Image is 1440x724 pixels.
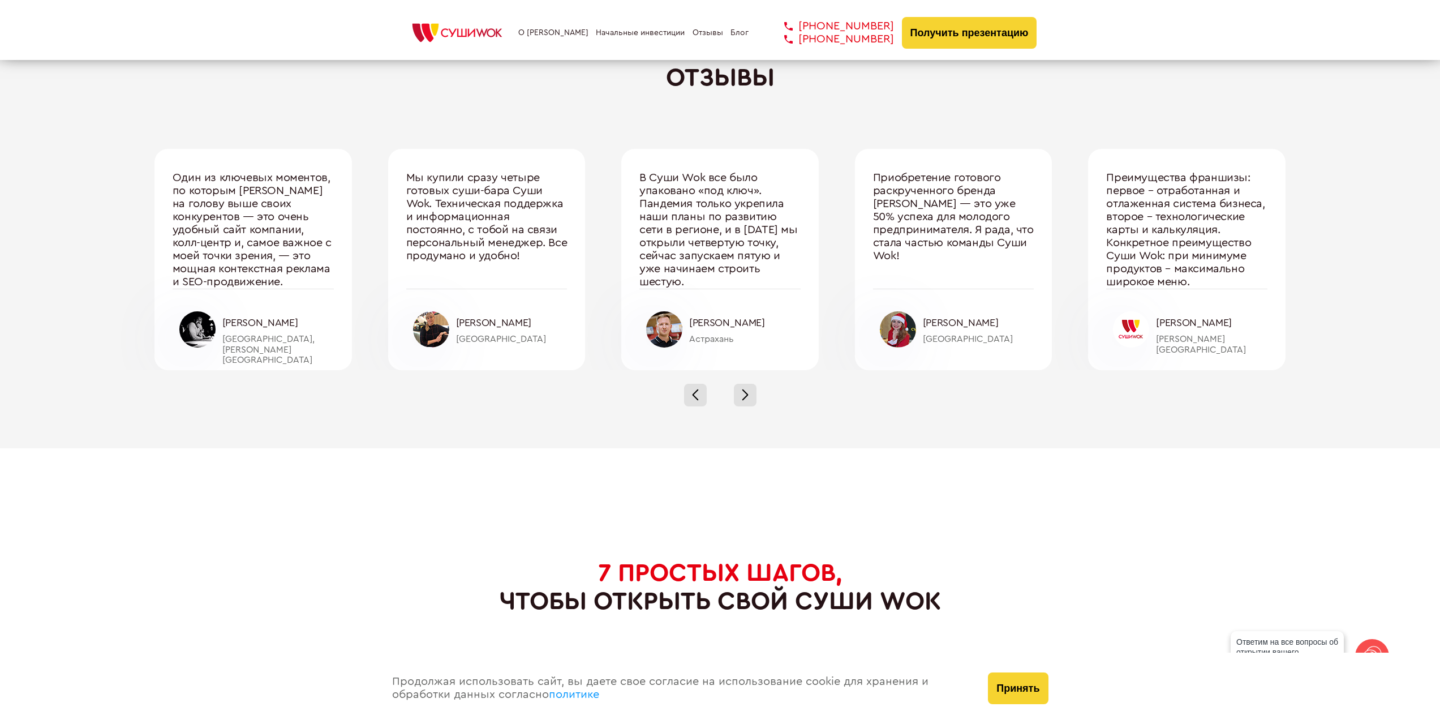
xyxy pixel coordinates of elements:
a: Отзывы [693,28,723,37]
div: [PERSON_NAME][GEOGRAPHIC_DATA] [1156,334,1267,355]
div: Астрахань [689,334,801,344]
div: [GEOGRAPHIC_DATA], [PERSON_NAME][GEOGRAPHIC_DATA] [222,334,334,365]
div: Мы купили сразу четыре готовых суши-бара Суши Wok. Техническая поддержка и информационная постоян... [406,172,568,289]
button: Получить презентацию [902,17,1037,49]
div: [GEOGRAPHIC_DATA] [923,334,1034,344]
a: Начальные инвестиции [596,28,685,37]
button: Принять [988,672,1048,704]
img: СУШИWOK [403,20,511,45]
div: Ответим на все вопросы об открытии вашего [PERSON_NAME]! [1231,631,1344,673]
div: В Суши Wok все было упаковано «под ключ». Пандемия только укрепила наши планы по развитию сети в ... [639,172,801,289]
a: [PHONE_NUMBER] [767,33,894,46]
div: Приобретение готового раскрученного бренда [PERSON_NAME] — это уже 50% успеха для молодого предпр... [873,172,1034,289]
div: [PERSON_NAME] [456,317,568,329]
span: 7 ПРОСТЫХ ШАГОВ, [598,560,842,585]
div: Продолжая использовать сайт, вы даете свое согласие на использование cookie для хранения и обрабо... [381,653,977,724]
a: О [PERSON_NAME] [518,28,588,37]
a: [PHONE_NUMBER] [767,20,894,33]
div: Один из ключевых моментов, по которым [PERSON_NAME] на голову выше своих конкурентов — это очень ... [173,172,334,289]
h2: чтобы открыть свой Суши Wok [500,559,941,616]
a: Блог [730,28,749,37]
a: политике [549,689,599,700]
div: [PERSON_NAME] [222,317,334,329]
div: Преимущества франшизы: первое – отработанная и отлаженная система бизнеса, второе – технологическ... [1106,172,1267,289]
div: [PERSON_NAME] [689,317,801,329]
div: [PERSON_NAME] [1156,317,1267,329]
div: [PERSON_NAME] [923,317,1034,329]
div: [GEOGRAPHIC_DATA] [456,334,568,344]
